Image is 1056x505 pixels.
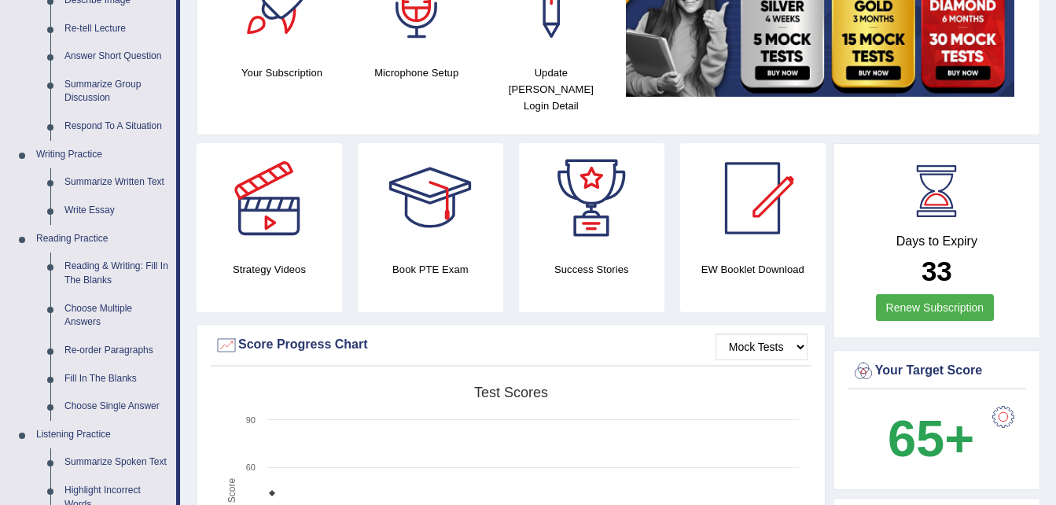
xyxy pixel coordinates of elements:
a: Reading Practice [29,225,176,253]
div: Score Progress Chart [215,334,808,357]
a: Renew Subscription [876,294,995,321]
a: Reading & Writing: Fill In The Blanks [57,252,176,294]
h4: Your Subscription [223,65,341,81]
h4: EW Booklet Download [680,261,826,278]
a: Summarize Spoken Text [57,448,176,477]
a: Summarize Group Discussion [57,71,176,112]
a: Listening Practice [29,421,176,449]
a: Writing Practice [29,141,176,169]
h4: Update [PERSON_NAME] Login Detail [491,65,610,114]
a: Re-order Paragraphs [57,337,176,365]
tspan: Score [226,478,237,503]
a: Write Essay [57,197,176,225]
h4: Strategy Videos [197,261,342,278]
a: Choose Multiple Answers [57,295,176,337]
b: 65+ [888,410,974,467]
text: 90 [246,415,256,425]
b: 33 [922,256,952,286]
text: 60 [246,463,256,472]
a: Re-tell Lecture [57,15,176,43]
a: Answer Short Question [57,42,176,71]
h4: Microphone Setup [357,65,476,81]
div: Your Target Score [852,359,1022,383]
a: Summarize Written Text [57,168,176,197]
a: Choose Single Answer [57,393,176,421]
tspan: Test scores [474,385,548,400]
h4: Days to Expiry [852,234,1022,249]
a: Respond To A Situation [57,112,176,141]
a: Fill In The Blanks [57,365,176,393]
h4: Book PTE Exam [358,261,503,278]
h4: Success Stories [519,261,664,278]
